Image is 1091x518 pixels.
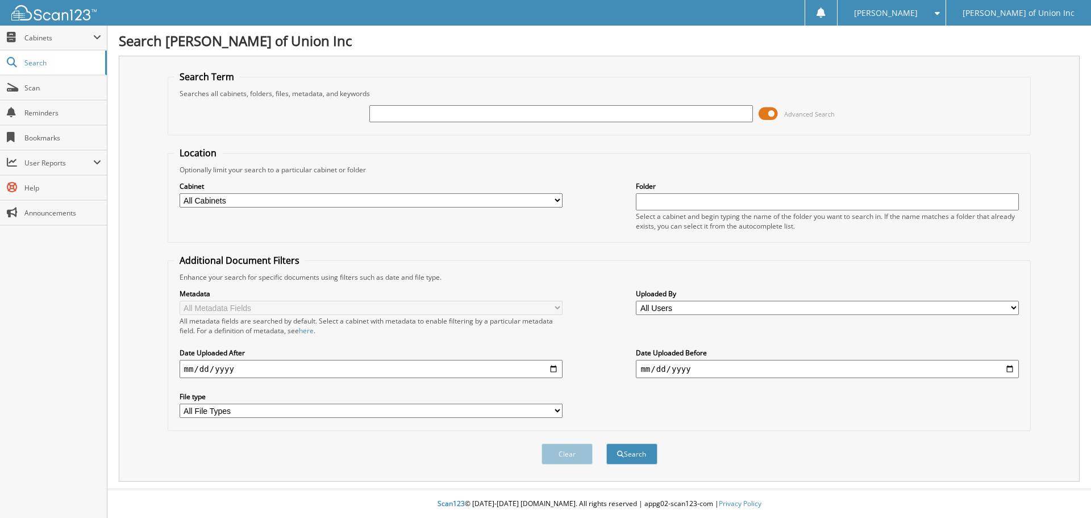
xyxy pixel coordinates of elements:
span: User Reports [24,158,93,168]
button: Search [606,444,657,465]
span: Cabinets [24,33,93,43]
h1: Search [PERSON_NAME] of Union Inc [119,31,1080,50]
div: Searches all cabinets, folders, files, metadata, and keywords [174,89,1025,98]
span: [PERSON_NAME] of Union Inc [963,10,1075,16]
input: start [180,360,563,378]
label: Uploaded By [636,289,1019,299]
div: Enhance your search for specific documents using filters such as date and file type. [174,272,1025,282]
legend: Location [174,147,222,159]
span: Scan [24,83,101,93]
img: scan123-logo-white.svg [11,5,97,20]
span: Bookmarks [24,133,101,143]
a: here [299,326,314,335]
div: Optionally limit your search to a particular cabinet or folder [174,165,1025,175]
div: Select a cabinet and begin typing the name of the folder you want to search in. If the name match... [636,212,1019,231]
div: © [DATE]-[DATE] [DOMAIN_NAME]. All rights reserved | appg02-scan123-com | [107,490,1091,518]
span: Reminders [24,108,101,118]
span: Help [24,183,101,193]
label: Folder [636,181,1019,191]
span: [PERSON_NAME] [854,10,918,16]
label: Metadata [180,289,563,299]
button: Clear [542,444,593,465]
legend: Search Term [174,71,240,83]
div: All metadata fields are searched by default. Select a cabinet with metadata to enable filtering b... [180,316,563,335]
label: Date Uploaded After [180,348,563,358]
input: end [636,360,1019,378]
span: Scan123 [438,499,465,508]
label: File type [180,392,563,401]
legend: Additional Document Filters [174,254,305,267]
span: Announcements [24,208,101,218]
a: Privacy Policy [719,499,761,508]
span: Search [24,58,99,68]
label: Cabinet [180,181,563,191]
span: Advanced Search [784,110,835,118]
label: Date Uploaded Before [636,348,1019,358]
